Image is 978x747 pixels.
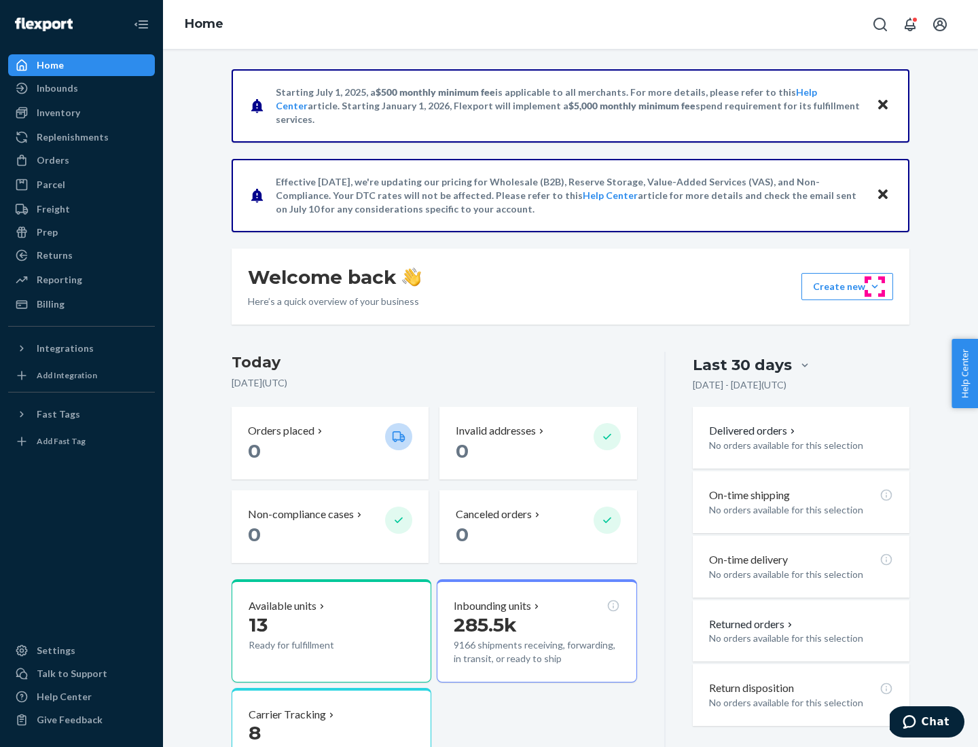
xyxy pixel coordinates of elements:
p: Carrier Tracking [249,707,326,723]
button: Orders placed 0 [232,407,429,479]
p: Starting July 1, 2025, a is applicable to all merchants. For more details, please refer to this a... [276,86,863,126]
div: Inventory [37,106,80,120]
p: No orders available for this selection [709,696,893,710]
p: [DATE] ( UTC ) [232,376,637,390]
div: Talk to Support [37,667,107,680]
p: Ready for fulfillment [249,638,374,652]
a: Inbounds [8,77,155,99]
div: Settings [37,644,75,657]
a: Help Center [8,686,155,708]
a: Billing [8,293,155,315]
img: Flexport logo [15,18,73,31]
button: Fast Tags [8,403,155,425]
span: 13 [249,613,268,636]
p: Orders placed [248,423,314,439]
button: Help Center [952,339,978,408]
a: Home [185,16,223,31]
div: Freight [37,202,70,216]
button: Integrations [8,338,155,359]
span: 0 [248,439,261,462]
div: Last 30 days [693,354,792,376]
div: Integrations [37,342,94,355]
p: On-time shipping [709,488,790,503]
button: Close [874,96,892,115]
div: Fast Tags [37,407,80,421]
a: Home [8,54,155,76]
iframe: Opens a widget where you can chat to one of our agents [890,706,964,740]
a: Returns [8,244,155,266]
button: Invalid addresses 0 [439,407,636,479]
p: Invalid addresses [456,423,536,439]
div: Add Integration [37,369,97,381]
div: Parcel [37,178,65,192]
h1: Welcome back [248,265,421,289]
a: Reporting [8,269,155,291]
div: Orders [37,153,69,167]
span: 0 [456,439,469,462]
span: 285.5k [454,613,517,636]
button: Non-compliance cases 0 [232,490,429,563]
a: Help Center [583,189,638,201]
p: On-time delivery [709,552,788,568]
p: Available units [249,598,316,614]
button: Canceled orders 0 [439,490,636,563]
p: Inbounding units [454,598,531,614]
div: Prep [37,225,58,239]
button: Close [874,185,892,205]
a: Replenishments [8,126,155,148]
p: No orders available for this selection [709,568,893,581]
div: Give Feedback [37,713,103,727]
span: $5,000 monthly minimum fee [568,100,695,111]
div: Help Center [37,690,92,704]
a: Parcel [8,174,155,196]
button: Talk to Support [8,663,155,685]
div: Replenishments [37,130,109,144]
div: Reporting [37,273,82,287]
span: 8 [249,721,261,744]
div: Returns [37,249,73,262]
p: [DATE] - [DATE] ( UTC ) [693,378,786,392]
a: Add Fast Tag [8,431,155,452]
span: 0 [248,523,261,546]
div: Add Fast Tag [37,435,86,447]
p: No orders available for this selection [709,439,893,452]
a: Freight [8,198,155,220]
button: Give Feedback [8,709,155,731]
p: No orders available for this selection [709,503,893,517]
a: Inventory [8,102,155,124]
a: Orders [8,149,155,171]
p: Effective [DATE], we're updating our pricing for Wholesale (B2B), Reserve Storage, Value-Added Se... [276,175,863,216]
a: Prep [8,221,155,243]
div: Inbounds [37,81,78,95]
button: Open Search Box [867,11,894,38]
p: No orders available for this selection [709,632,893,645]
button: Available units13Ready for fulfillment [232,579,431,682]
img: hand-wave emoji [402,268,421,287]
div: Billing [37,297,65,311]
p: Here’s a quick overview of your business [248,295,421,308]
a: Add Integration [8,365,155,386]
button: Delivered orders [709,423,798,439]
button: Open notifications [896,11,924,38]
h3: Today [232,352,637,373]
p: Return disposition [709,680,794,696]
span: 0 [456,523,469,546]
div: Home [37,58,64,72]
p: Non-compliance cases [248,507,354,522]
button: Open account menu [926,11,954,38]
button: Inbounding units285.5k9166 shipments receiving, forwarding, in transit, or ready to ship [437,579,636,682]
p: 9166 shipments receiving, forwarding, in transit, or ready to ship [454,638,619,666]
p: Canceled orders [456,507,532,522]
button: Create new [801,273,893,300]
button: Close Navigation [128,11,155,38]
a: Settings [8,640,155,661]
button: Returned orders [709,617,795,632]
span: $500 monthly minimum fee [376,86,495,98]
ol: breadcrumbs [174,5,234,44]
